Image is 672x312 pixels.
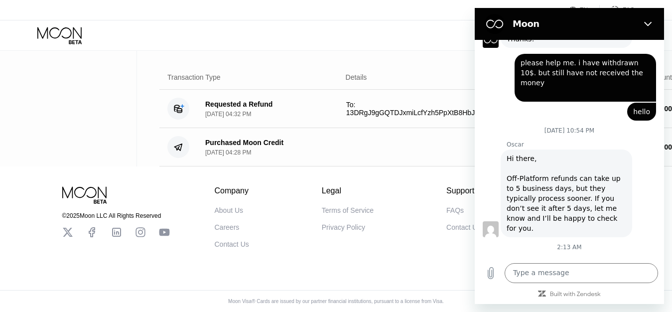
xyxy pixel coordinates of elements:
[167,73,221,81] div: Transaction Type
[215,206,244,214] div: About Us
[600,5,635,15] div: FAQ
[215,240,249,248] div: Contact Us
[446,186,481,195] div: Support
[205,111,251,118] div: [DATE] 04:32 PM
[322,223,365,231] div: Privacy Policy
[322,206,374,214] div: Terms of Service
[446,206,464,214] div: FAQs
[569,5,600,15] div: EN
[220,299,452,304] div: Moon Visa® Cards are issued by our partner financial institutions, pursuant to a license from Visa.
[205,100,272,108] div: Requested a Refund
[475,8,664,304] iframe: Messaging window
[580,6,588,13] div: EN
[215,186,249,195] div: Company
[215,223,240,231] div: Careers
[62,212,170,219] div: © 2025 Moon LLC All Rights Reserved
[205,149,251,156] div: [DATE] 04:28 PM
[322,186,374,195] div: Legal
[205,139,283,147] div: Purchased Moon Credit
[346,101,484,117] span: To: 13DRgJ9gGQTDJxmiLcfYzh5PpXtB8HbJFU
[446,223,481,231] div: Contact Us
[346,73,367,81] div: Details
[623,6,635,13] div: FAQ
